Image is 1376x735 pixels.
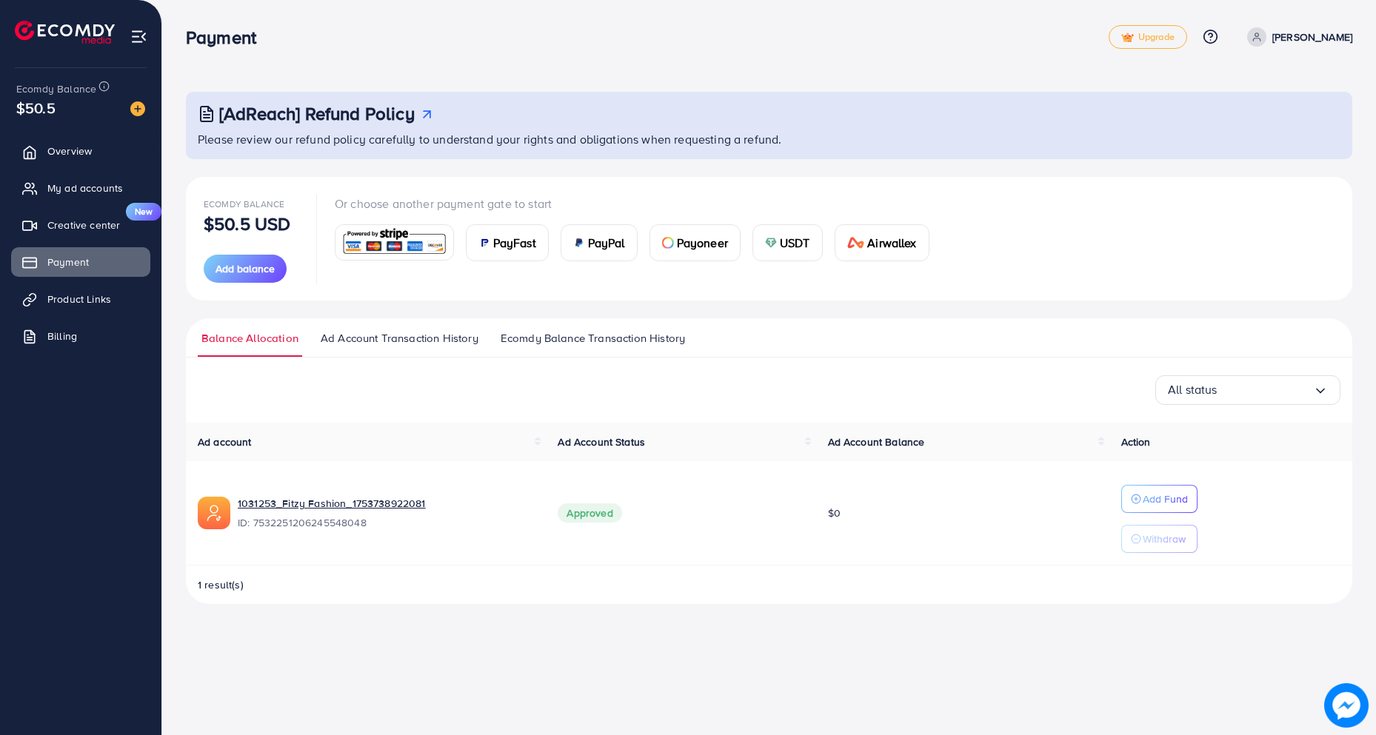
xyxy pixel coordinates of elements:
img: card [847,237,865,249]
a: cardPayPal [561,224,638,261]
img: card [340,226,449,258]
a: Overview [11,136,150,166]
img: card [765,237,777,249]
a: cardPayFast [466,224,549,261]
span: Billing [47,329,77,343]
p: Or choose another payment gate to start [335,195,941,212]
span: Balance Allocation [201,330,298,346]
button: Add Fund [1121,485,1198,513]
p: Please review our refund policy carefully to understand your rights and obligations when requesti... [198,130,1343,148]
span: USDT [780,234,810,252]
span: Ad Account Transaction History [321,330,478,346]
span: Payment [47,255,89,269]
span: 1 result(s) [198,577,244,592]
img: image [1324,683,1369,728]
span: $50.5 [16,97,56,118]
span: Creative center [47,218,120,232]
span: Ad Account Status [558,434,645,449]
p: [PERSON_NAME] [1272,28,1352,46]
p: $50.5 USD [204,215,290,232]
span: PayPal [588,234,625,252]
button: Add balance [204,255,287,283]
img: card [478,237,490,249]
span: Airwallex [867,234,916,252]
a: 1031253_Fitzy Fashion_1753738922081 [238,496,534,511]
span: PayFast [493,234,536,252]
button: Withdraw [1121,525,1198,553]
img: card [662,237,674,249]
span: $0 [828,506,841,520]
span: All status [1168,378,1218,401]
span: Payoneer [677,234,728,252]
a: cardAirwallex [835,224,929,261]
span: Approved [558,503,621,523]
div: Search for option [1155,375,1340,405]
span: Ecomdy Balance [204,198,284,210]
p: Add Fund [1143,490,1188,508]
a: cardUSDT [752,224,823,261]
a: [PERSON_NAME] [1241,27,1352,47]
img: ic-ads-acc.e4c84228.svg [198,497,230,529]
img: card [573,237,585,249]
p: Withdraw [1143,530,1186,548]
span: Product Links [47,292,111,306]
span: My ad accounts [47,181,123,195]
a: Payment [11,247,150,277]
span: Ecomdy Balance [16,81,96,96]
img: logo [15,21,115,44]
img: tick [1121,33,1134,43]
img: image [130,101,145,116]
span: Ad account [198,434,252,449]
a: cardPayoneer [649,224,741,261]
a: Billing [11,321,150,351]
span: Overview [47,144,92,158]
span: Ad Account Balance [828,434,925,449]
a: My ad accounts [11,173,150,203]
h3: [AdReach] Refund Policy [219,103,415,124]
input: Search for option [1218,378,1313,401]
a: Product Links [11,284,150,314]
span: Ecomdy Balance Transaction History [501,330,685,346]
span: Upgrade [1121,32,1175,43]
h3: Payment [186,27,268,48]
span: New [126,203,161,221]
span: Action [1121,434,1151,449]
span: Add balance [216,261,275,276]
a: tickUpgrade [1109,25,1187,49]
a: Creative centerNew [11,210,150,240]
span: ID: 7532251206245548048 [238,515,534,530]
img: menu [130,28,147,45]
a: card [335,224,454,261]
div: <span class='underline'>1031253_Fitzy Fashion_1753738922081</span></br>7532251206245548048 [238,496,534,530]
